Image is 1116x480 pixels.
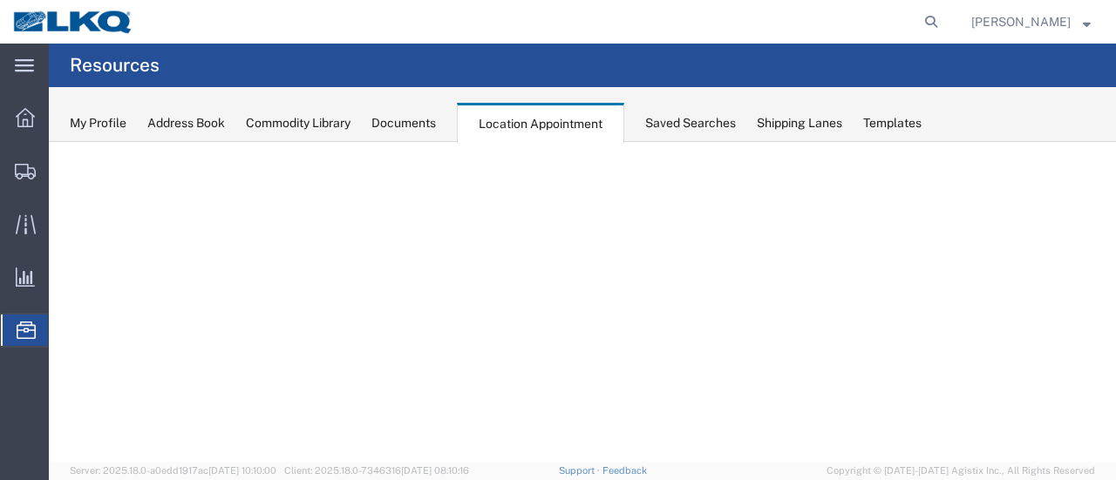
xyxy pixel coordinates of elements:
div: Commodity Library [246,114,350,132]
div: Saved Searches [645,114,736,132]
div: My Profile [70,114,126,132]
div: Templates [863,114,922,132]
div: Location Appointment [457,103,624,143]
a: Feedback [602,465,647,476]
span: Copyright © [DATE]-[DATE] Agistix Inc., All Rights Reserved [827,463,1095,478]
span: Server: 2025.18.0-a0edd1917ac [70,465,276,476]
button: [PERSON_NAME] [970,11,1092,32]
h4: Resources [70,44,160,87]
div: Shipping Lanes [757,114,842,132]
div: Documents [371,114,436,132]
span: [DATE] 10:10:00 [208,465,276,476]
a: Support [559,465,602,476]
span: Sopha Sam [971,12,1071,31]
img: logo [12,9,134,35]
span: Client: 2025.18.0-7346316 [284,465,469,476]
iframe: FS Legacy Container [49,142,1116,462]
span: [DATE] 08:10:16 [401,465,469,476]
div: Address Book [147,114,225,132]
